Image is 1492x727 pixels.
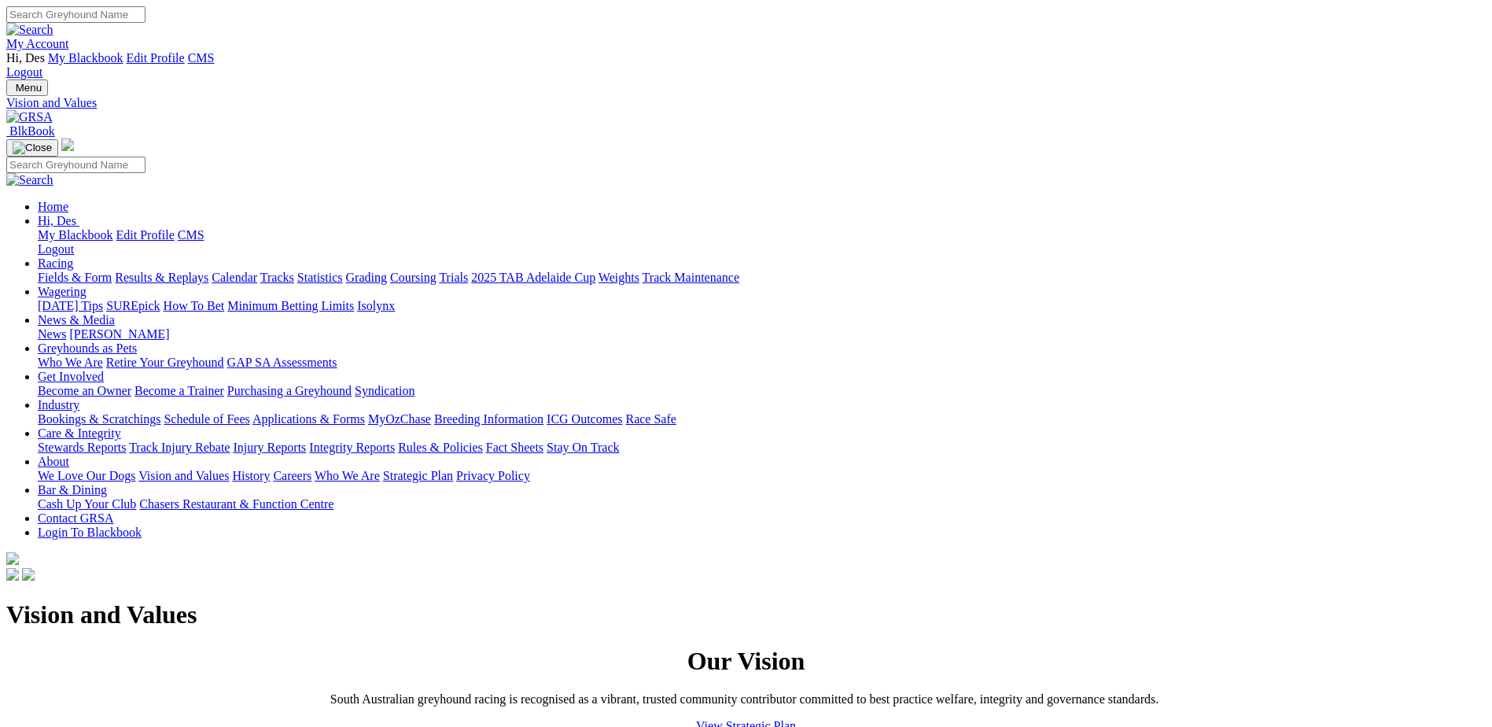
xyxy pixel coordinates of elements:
[38,313,115,327] a: News & Media
[38,327,66,341] a: News
[38,455,69,468] a: About
[315,469,380,482] a: Who We Are
[227,356,337,369] a: GAP SA Assessments
[6,79,48,96] button: Toggle navigation
[252,412,365,426] a: Applications & Forms
[38,412,160,426] a: Bookings & Scratchings
[383,469,453,482] a: Strategic Plan
[6,96,1486,110] a: Vision and Values
[38,497,1486,511] div: Bar & Dining
[38,398,79,411] a: Industry
[134,384,224,397] a: Become a Trainer
[38,469,1486,483] div: About
[138,469,229,482] a: Vision and Values
[643,271,739,284] a: Track Maintenance
[599,271,639,284] a: Weights
[38,370,104,383] a: Get Involved
[16,82,42,94] span: Menu
[38,200,68,213] a: Home
[260,271,294,284] a: Tracks
[38,384,1486,398] div: Get Involved
[6,110,53,124] img: GRSA
[38,327,1486,341] div: News & Media
[129,441,230,454] a: Track Injury Rebate
[390,271,437,284] a: Coursing
[38,256,73,270] a: Racing
[69,327,169,341] a: [PERSON_NAME]
[486,441,543,454] a: Fact Sheets
[139,497,333,511] a: Chasers Restaurant & Function Centre
[398,441,483,454] a: Rules & Policies
[368,412,431,426] a: MyOzChase
[6,647,1486,676] h1: Our Vision
[38,356,1486,370] div: Greyhounds as Pets
[116,228,175,242] a: Edit Profile
[48,51,123,65] a: My Blackbook
[357,299,395,312] a: Isolynx
[625,412,676,426] a: Race Safe
[471,271,595,284] a: 2025 TAB Adelaide Cup
[330,692,1159,706] span: South Australian greyhound racing is recognised as a vibrant, trusted community contributor commi...
[188,51,215,65] a: CMS
[178,228,204,242] a: CMS
[9,124,55,138] span: BlkBook
[38,228,1486,256] div: Hi, Des
[38,412,1486,426] div: Industry
[6,173,53,187] img: Search
[232,469,270,482] a: History
[106,356,224,369] a: Retire Your Greyhound
[38,299,103,312] a: [DATE] Tips
[227,299,354,312] a: Minimum Betting Limits
[38,341,137,355] a: Greyhounds as Pets
[6,51,1486,79] div: My Account
[38,511,113,525] a: Contact GRSA
[212,271,257,284] a: Calendar
[106,299,160,312] a: SUREpick
[434,412,543,426] a: Breeding Information
[38,299,1486,313] div: Wagering
[233,441,306,454] a: Injury Reports
[164,412,249,426] a: Schedule of Fees
[38,526,142,539] a: Login To Blackbook
[38,469,135,482] a: We Love Our Dogs
[38,214,76,227] span: Hi, Des
[355,384,414,397] a: Syndication
[439,271,468,284] a: Trials
[126,51,184,65] a: Edit Profile
[6,124,55,138] a: BlkBook
[115,271,208,284] a: Results & Replays
[547,441,619,454] a: Stay On Track
[38,214,79,227] a: Hi, Des
[38,242,74,256] a: Logout
[6,37,69,50] a: My Account
[6,552,19,565] img: logo-grsa-white.png
[38,497,136,511] a: Cash Up Your Club
[227,384,352,397] a: Purchasing a Greyhound
[38,384,131,397] a: Become an Owner
[38,441,1486,455] div: Care & Integrity
[273,469,311,482] a: Careers
[6,6,146,23] input: Search
[6,139,58,157] button: Toggle navigation
[456,469,530,482] a: Privacy Policy
[22,568,35,581] img: twitter.svg
[38,483,107,496] a: Bar & Dining
[346,271,387,284] a: Grading
[38,285,87,298] a: Wagering
[6,568,19,581] img: facebook.svg
[38,228,113,242] a: My Blackbook
[297,271,343,284] a: Statistics
[61,138,74,151] img: logo-grsa-white.png
[547,412,622,426] a: ICG Outcomes
[6,157,146,173] input: Search
[6,51,45,65] span: Hi, Des
[13,142,52,154] img: Close
[38,356,103,369] a: Who We Are
[38,271,1486,285] div: Racing
[38,441,126,454] a: Stewards Reports
[6,65,42,79] a: Logout
[38,271,112,284] a: Fields & Form
[309,441,395,454] a: Integrity Reports
[38,426,121,440] a: Care & Integrity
